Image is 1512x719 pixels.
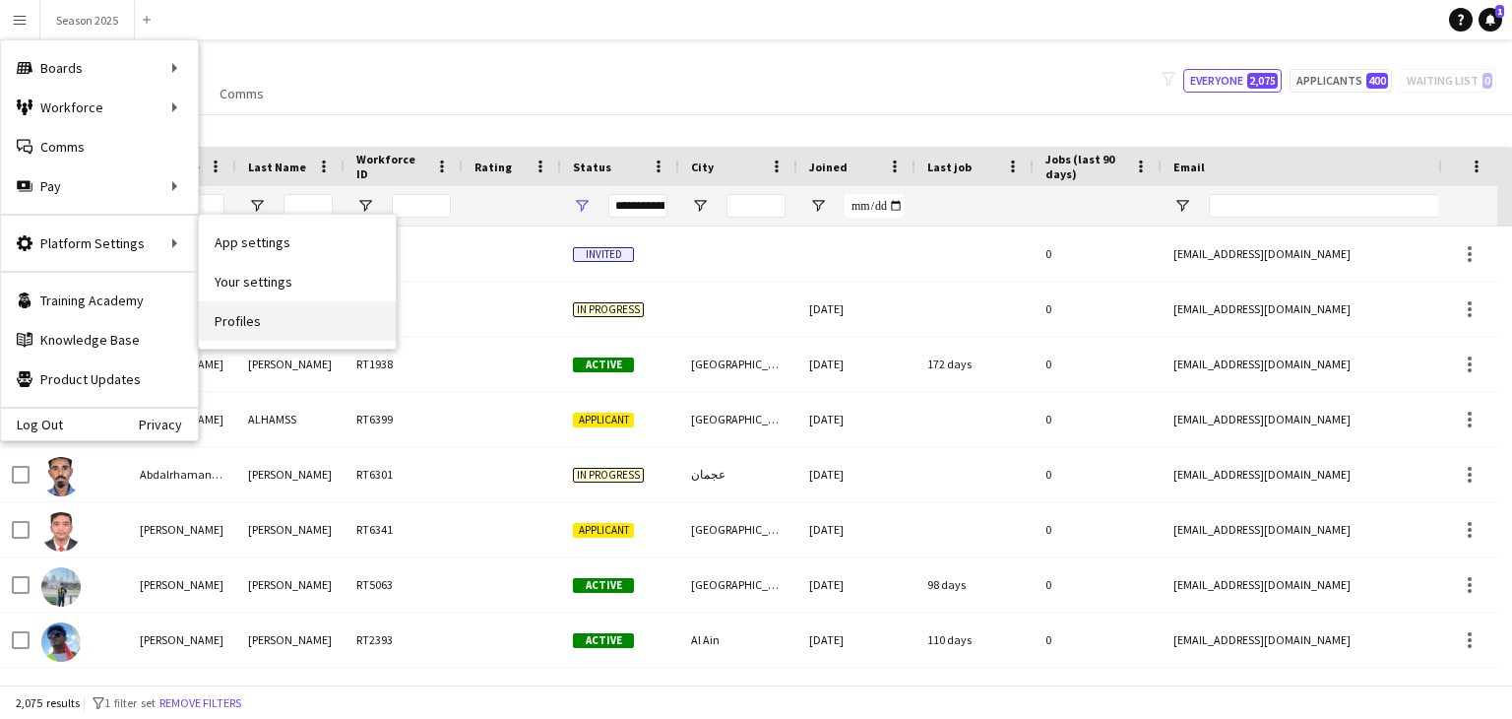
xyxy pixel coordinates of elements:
[1034,447,1162,501] div: 0
[1,417,63,432] a: Log Out
[679,613,797,667] div: Al Ain
[679,337,797,391] div: [GEOGRAPHIC_DATA]
[797,282,915,336] div: [DATE]
[679,502,797,556] div: [GEOGRAPHIC_DATA]
[809,160,848,174] span: Joined
[797,557,915,612] div: [DATE]
[128,613,236,667] div: [PERSON_NAME]
[1,127,198,166] a: Comms
[156,692,245,714] button: Remove filters
[691,160,714,174] span: City
[915,337,1034,391] div: 172 days
[573,302,644,317] span: In progress
[809,197,827,215] button: Open Filter Menu
[573,468,644,483] span: In progress
[1,281,198,320] a: Training Academy
[1034,227,1162,281] div: 0
[236,392,345,446] div: ALHAMSS
[1034,392,1162,446] div: 0
[128,502,236,556] div: [PERSON_NAME]
[199,262,396,301] a: Your settings
[1,320,198,359] a: Knowledge Base
[1366,73,1388,89] span: 400
[41,622,81,662] img: Abdul Hakim Asif Shah
[345,337,463,391] div: RT1938
[248,197,266,215] button: Open Filter Menu
[1173,197,1191,215] button: Open Filter Menu
[797,337,915,391] div: [DATE]
[1045,152,1126,181] span: Jobs (last 90 days)
[1173,160,1205,174] span: Email
[1247,73,1278,89] span: 2,075
[345,502,463,556] div: RT6341
[139,417,198,432] a: Privacy
[726,194,786,218] input: City Filter Input
[199,301,396,341] a: Profiles
[573,578,634,593] span: Active
[1034,282,1162,336] div: 0
[797,613,915,667] div: [DATE]
[345,557,463,612] div: RT5063
[1,48,198,88] div: Boards
[248,160,306,174] span: Last Name
[356,197,374,215] button: Open Filter Menu
[573,523,634,538] span: Applicant
[845,194,904,218] input: Joined Filter Input
[797,502,915,556] div: [DATE]
[104,695,156,710] span: 1 filter set
[356,152,427,181] span: Workforce ID
[679,447,797,501] div: عجمان
[1,224,198,263] div: Platform Settings
[1034,557,1162,612] div: 0
[345,392,463,446] div: RT6399
[573,358,634,372] span: Active
[573,633,634,648] span: Active
[128,447,236,501] div: Abdalrhamanan
[1,166,198,206] div: Pay
[236,337,345,391] div: [PERSON_NAME]
[220,85,264,102] span: Comms
[236,557,345,612] div: [PERSON_NAME]
[679,557,797,612] div: [GEOGRAPHIC_DATA]
[1183,69,1282,93] button: Everyone2,075
[797,447,915,501] div: [DATE]
[236,613,345,667] div: [PERSON_NAME]
[1034,613,1162,667] div: 0
[345,447,463,501] div: RT6301
[40,1,135,39] button: Season 2025
[1290,69,1392,93] button: Applicants400
[915,557,1034,612] div: 98 days
[128,557,236,612] div: [PERSON_NAME]
[41,567,81,607] img: Abdul Basit Suleman Khan
[573,160,611,174] span: Status
[1479,8,1502,32] a: 1
[236,502,345,556] div: [PERSON_NAME]
[691,197,709,215] button: Open Filter Menu
[392,194,451,218] input: Workforce ID Filter Input
[41,512,81,552] img: Abdul Arif
[1,88,198,127] div: Workforce
[927,160,972,174] span: Last job
[283,194,333,218] input: Last Name Filter Input
[199,223,396,262] a: App settings
[797,392,915,446] div: [DATE]
[1034,502,1162,556] div: 0
[175,194,224,218] input: First Name Filter Input
[345,613,463,667] div: RT2393
[474,160,512,174] span: Rating
[1,359,198,399] a: Product Updates
[345,282,463,336] div: RT6195
[573,247,634,262] span: Invited
[1495,5,1504,18] span: 1
[236,447,345,501] div: [PERSON_NAME]
[212,81,272,106] a: Comms
[915,613,1034,667] div: 110 days
[573,197,591,215] button: Open Filter Menu
[1034,337,1162,391] div: 0
[573,413,634,427] span: Applicant
[41,457,81,496] img: Abdalrhamanan Mohamed
[679,392,797,446] div: [GEOGRAPHIC_DATA]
